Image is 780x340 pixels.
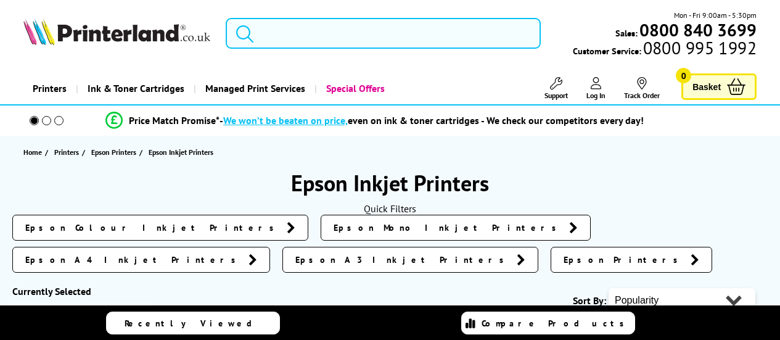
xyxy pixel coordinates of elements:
span: Epson Inkjet Printers [149,147,213,157]
span: Printers [54,146,79,159]
a: Special Offers [314,73,394,104]
span: Epson A3 Inkjet Printers [295,254,511,266]
a: Epson Colour Inkjet Printers [12,215,308,241]
span: Compare Products [482,318,631,329]
a: Support [544,77,568,100]
div: Quick Filters [12,202,768,215]
span: Log In [586,91,606,100]
a: Compare Products [461,312,635,334]
li: modal_Promise [6,110,743,131]
span: Support [544,91,568,100]
span: Basket [692,78,721,95]
span: Epson Printers [564,254,684,266]
span: Sales: [615,27,638,39]
b: 0800 840 3699 [639,19,757,41]
a: Printers [54,146,82,159]
img: Printerland Logo [23,19,210,45]
span: Recently Viewed [125,318,265,329]
a: Epson A4 Inkjet Printers [12,247,270,273]
a: 0800 840 3699 [638,24,757,36]
div: - even on ink & toner cartridges - We check our competitors every day! [220,114,644,126]
a: Basket 0 [681,73,757,100]
span: We won’t be beaten on price, [223,114,348,126]
span: Mon - Fri 9:00am - 5:30pm [674,9,757,21]
a: Log In [586,77,606,100]
a: Home [23,146,45,159]
a: Ink & Toner Cartridges [76,73,194,104]
div: Currently Selected [12,285,191,297]
span: Ink & Toner Cartridges [88,73,184,104]
span: Sort By: [573,294,606,307]
a: Epson Printers [551,247,712,273]
span: 0800 995 1992 [641,42,757,54]
span: 0 [676,68,691,83]
a: Recently Viewed [106,312,280,334]
span: Epson A4 Inkjet Printers [25,254,242,266]
span: Price Match Promise* [129,114,220,126]
span: Customer Service: [573,42,757,57]
a: Epson Mono Inkjet Printers [321,215,591,241]
a: Epson A3 Inkjet Printers [282,247,538,273]
span: Epson Colour Inkjet Printers [25,222,281,234]
span: Epson Mono Inkjet Printers [334,222,563,234]
a: Printers [23,73,76,104]
a: Track Order [624,77,660,100]
a: Epson Printers [91,146,139,159]
a: Printerland Logo [23,19,210,48]
h1: Epson Inkjet Printers [12,168,768,197]
a: Managed Print Services [194,73,314,104]
span: Epson Printers [91,146,136,159]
